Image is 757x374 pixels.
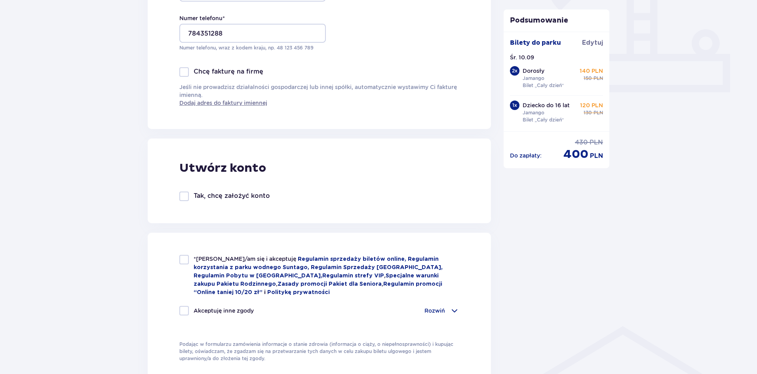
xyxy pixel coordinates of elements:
[593,75,603,82] p: PLN
[510,66,519,76] div: 2 x
[580,67,603,75] p: 140 PLN
[510,38,561,47] p: Bilety do parku
[278,281,382,287] a: Zasady promocji Pakiet dla Seniora
[298,256,408,262] a: Regulamin sprzedaży biletów online,
[523,116,564,123] p: Bilet „Cały dzień”
[267,290,330,295] a: Politykę prywatności
[580,101,603,109] p: 120 PLN
[582,38,603,47] a: Edytuj
[584,109,592,116] p: 130
[179,99,267,107] a: Dodaj adres do faktury imiennej
[179,161,266,176] p: Utwórz konto
[523,75,544,82] p: Jamango
[311,265,443,270] a: Regulamin Sprzedaży [GEOGRAPHIC_DATA],
[590,152,603,160] p: PLN
[590,138,603,147] p: PLN
[179,83,459,107] p: Jeśli nie prowadzisz działalności gospodarczej lub innej spółki, automatycznie wystawimy Ci faktu...
[504,16,610,25] p: Podsumowanie
[575,138,588,147] p: 430
[264,290,267,295] span: i
[563,147,588,162] p: 400
[510,152,542,159] p: Do zapłaty :
[194,192,270,200] p: Tak, chcę założyć konto
[194,255,459,296] p: , , ,
[179,14,225,22] label: Numer telefonu *
[523,101,570,109] p: Dziecko do 16 lat
[523,109,544,116] p: Jamango
[523,67,544,75] p: Dorosły
[179,44,326,51] p: Numer telefonu, wraz z kodem kraju, np. 48 ​123 ​456 ​789
[179,24,326,43] input: Numer telefonu
[194,273,322,279] a: Regulamin Pobytu w [GEOGRAPHIC_DATA],
[179,341,459,362] p: Podając w formularzu zamówienia informacje o stanie zdrowia (informacja o ciąży, o niepełnosprawn...
[424,307,445,315] p: Rozwiń
[194,67,263,76] p: Chcę fakturę na firmę
[510,101,519,110] div: 1 x
[593,109,603,116] p: PLN
[194,307,254,315] p: Akceptuję inne zgody
[510,53,534,61] p: Śr. 10.09
[523,82,564,89] p: Bilet „Cały dzień”
[322,273,384,279] a: Regulamin strefy VIP
[584,75,592,82] p: 150
[194,256,298,262] span: *[PERSON_NAME]/am się i akceptuję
